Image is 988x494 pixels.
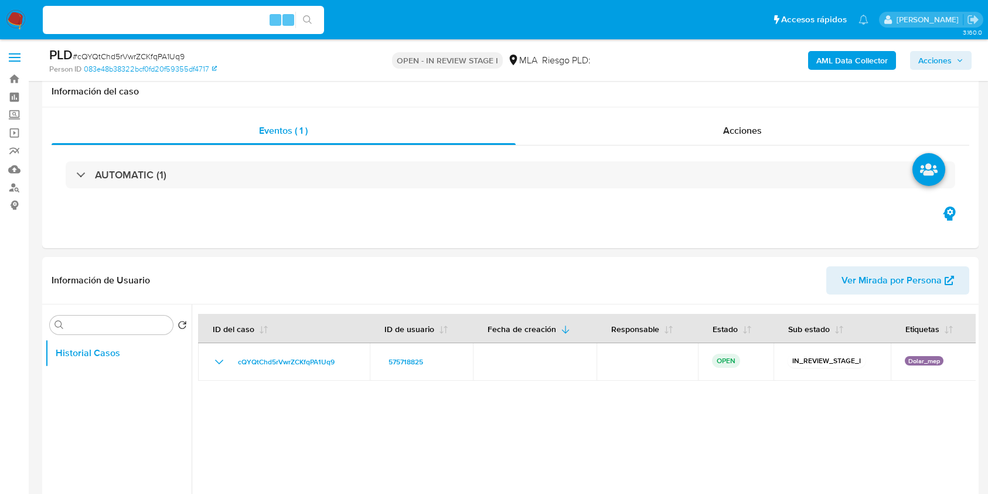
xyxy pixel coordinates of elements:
[723,124,762,137] span: Acciones
[858,15,868,25] a: Notificaciones
[49,64,81,75] b: Person ID
[808,51,896,70] button: AML Data Collector
[918,51,952,70] span: Acciones
[45,339,192,367] button: Historial Casos
[52,275,150,286] h1: Información de Usuario
[816,51,888,70] b: AML Data Collector
[967,13,979,26] a: Salir
[841,266,942,295] span: Ver Mirada por Persona
[45,367,192,395] button: KYC
[52,86,969,97] h1: Información del caso
[392,52,503,69] p: OPEN - IN REVIEW STAGE I
[259,124,308,137] span: Eventos ( 1 )
[591,53,629,67] span: MIDHIGH
[271,14,280,25] span: Alt
[54,320,64,330] button: Buscar
[43,12,324,28] input: Buscar usuario o caso...
[178,320,187,333] button: Volver al orden por defecto
[287,14,290,25] span: s
[826,266,969,295] button: Ver Mirada por Persona
[66,320,168,331] input: Buscar
[49,45,73,64] b: PLD
[73,50,185,62] span: # cQYQtChd5rVwrZCKfqPA1Uq9
[781,13,847,26] span: Accesos rápidos
[45,395,192,424] button: General
[507,54,537,67] div: MLA
[95,168,166,181] h3: AUTOMATIC (1)
[66,161,955,188] div: AUTOMATIC (1)
[45,424,192,452] button: Direcciones
[910,51,972,70] button: Acciones
[45,452,192,480] button: Documentación
[84,64,217,75] a: 083e48b38322bcf0fd20f59355df4717
[295,12,319,28] button: search-icon
[897,14,963,25] p: julieta.rodriguez@mercadolibre.com
[542,54,629,67] span: Riesgo PLD:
